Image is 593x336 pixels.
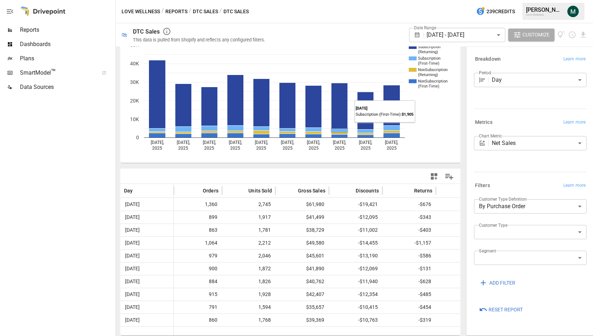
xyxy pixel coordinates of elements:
div: [PERSON_NAME] [526,6,563,13]
span: 2,046 [257,250,272,262]
text: [DATE], [255,140,268,145]
span: -$485 [417,288,432,301]
span: 1,826 [257,275,272,288]
button: Michael Cormack [563,1,583,21]
text: 2025 [283,146,293,151]
span: -$14,455 [357,237,379,249]
label: Customer Type [479,222,507,228]
span: Learn more [563,119,586,126]
span: [DATE] [124,198,141,211]
span: -$11,940 [357,275,379,288]
text: [DATE], [359,140,372,145]
text: 40K [130,61,139,66]
span: Orders [203,187,218,194]
span: 1,360 [204,198,218,211]
span: 860 [208,314,218,326]
div: / [220,7,222,16]
span: Plans [20,54,114,63]
span: 239 Credits [486,7,515,16]
label: Customer Type Definition [479,196,527,202]
button: Sort [238,186,248,196]
span: Data Sources [20,83,114,91]
img: Michael Cormack [567,6,579,17]
span: -$12,095 [357,211,379,224]
span: 1,781 [257,224,272,236]
span: 979 [208,250,218,262]
button: Sort [287,186,297,196]
button: Love Wellness [122,7,160,16]
span: SmartModel [20,69,94,77]
span: ™ [51,67,56,76]
text: 10K [130,116,139,122]
div: A chart. [120,34,455,163]
text: 2025 [178,146,188,151]
span: -$319 [417,314,432,326]
text: [DATE], [385,140,398,145]
div: By Purchase Order [474,199,587,214]
span: [DATE] [124,211,141,224]
span: [DATE] [124,262,141,275]
span: 884 [208,275,218,288]
span: $40,762 [305,275,325,288]
span: -$19,421 [357,198,379,211]
button: Manage Columns [441,169,457,185]
span: 1,768 [257,314,272,326]
button: Sort [192,186,202,196]
text: 20K [130,98,139,104]
div: / [161,7,164,16]
text: 0 [136,135,139,140]
span: -$1,157 [413,237,432,249]
text: [DATE], [203,140,216,145]
h6: Breakdown [475,55,501,63]
span: Learn more [563,182,586,189]
span: -$628 [417,275,432,288]
text: [DATE], [151,140,164,145]
text: [DATE], [307,140,320,145]
div: DTC Sales [133,28,160,35]
span: $49,580 [305,237,325,249]
span: -$12,069 [357,262,379,275]
span: $45,601 [305,250,325,262]
span: 899 [208,211,218,224]
text: 2025 [256,146,266,151]
span: [DATE] [124,275,141,288]
text: 2025 [152,146,162,151]
label: Chart Metric [479,133,502,139]
span: Reports [20,26,114,34]
text: (Returning) [418,50,438,54]
span: $41,499 [305,211,325,224]
h6: Metrics [475,119,493,126]
span: [DATE] [124,224,141,236]
span: -$586 [417,250,432,262]
span: 2,212 [257,237,272,249]
span: Customize [522,30,550,39]
span: -$343 [417,211,432,224]
span: ADD FILTER [489,279,515,287]
span: 1,064 [204,237,218,249]
button: Reset Report [474,304,528,316]
text: Subscription [418,56,440,61]
text: [DATE], [281,140,294,145]
span: Returns [414,187,432,194]
button: Download report [579,31,587,39]
span: -$12,354 [357,288,379,301]
button: ADD FILTER [474,276,520,289]
text: [DATE], [177,140,190,145]
span: [DATE] [124,314,141,326]
span: Day [124,187,133,194]
button: View documentation [557,29,566,41]
span: 915 [208,288,218,301]
text: 2025 [387,146,397,151]
label: Period [479,70,491,76]
button: Sort [345,186,355,196]
span: -$11,002 [357,224,379,236]
span: 863 [208,224,218,236]
text: 2025 [361,146,371,151]
span: Gross Sales [298,187,325,194]
h6: Filters [475,182,490,190]
span: [DATE] [124,237,141,249]
text: [DATE], [229,140,242,145]
text: (Returning) [418,72,438,77]
button: Sort [453,186,463,196]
